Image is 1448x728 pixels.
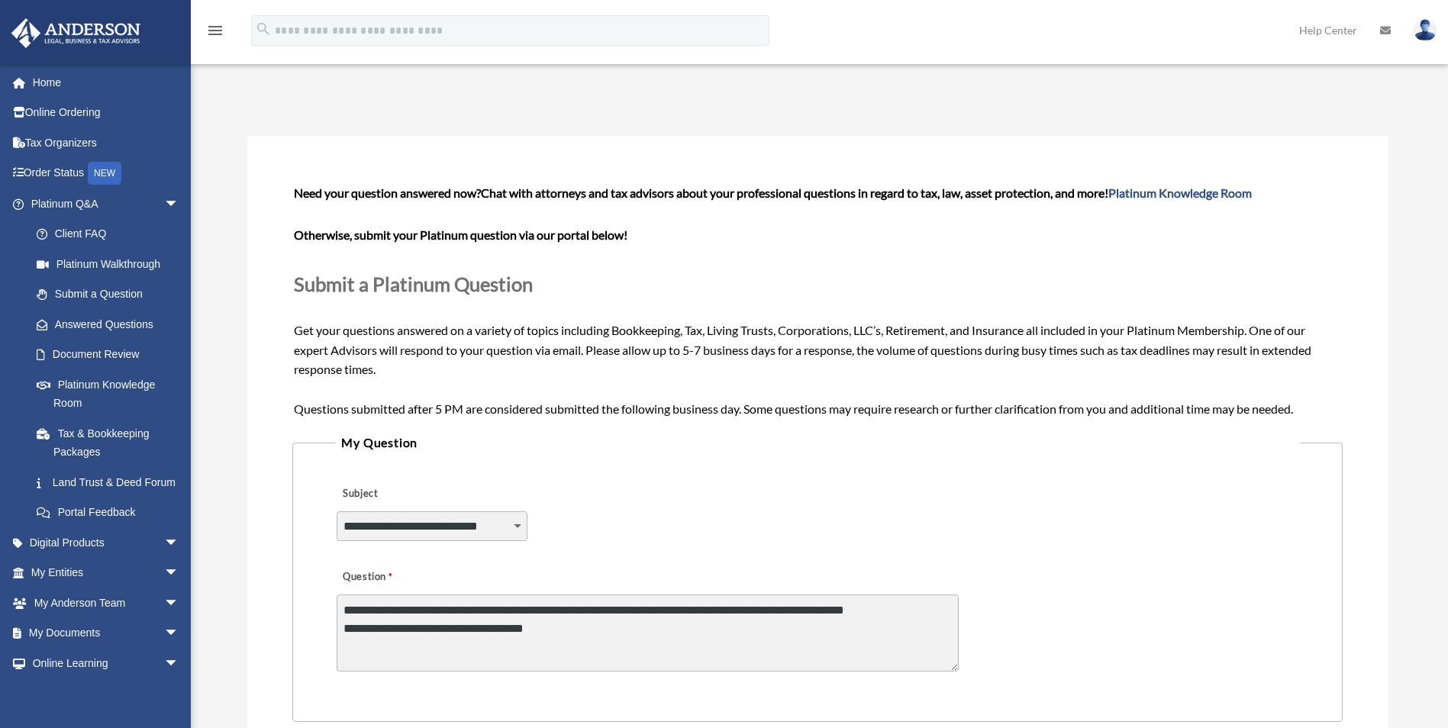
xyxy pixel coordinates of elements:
span: Submit a Platinum Question [294,272,533,295]
a: Tax & Bookkeeping Packages [21,418,202,467]
a: Tax Organizers [11,127,202,158]
label: Subject [337,483,482,504]
legend: My Question [335,432,1299,453]
span: arrow_drop_down [164,588,195,619]
i: menu [206,21,224,40]
a: Online Learningarrow_drop_down [11,648,202,678]
span: arrow_drop_down [164,527,195,559]
img: User Pic [1414,19,1437,41]
b: Otherwise, submit your Platinum question via our portal below! [294,227,627,242]
span: Get your questions answered on a variety of topics including Bookkeeping, Tax, Living Trusts, Cor... [294,185,1340,415]
a: Platinum Knowledge Room [21,369,202,418]
div: NEW [88,162,121,185]
a: Client FAQ [21,219,202,250]
a: Order StatusNEW [11,158,202,189]
a: Platinum Q&Aarrow_drop_down [11,188,202,219]
a: Portal Feedback [21,498,202,528]
a: Online Ordering [11,98,202,128]
a: Home [11,67,202,98]
i: search [255,21,272,37]
span: arrow_drop_down [164,188,195,220]
span: Chat with attorneys and tax advisors about your professional questions in regard to tax, law, ass... [481,185,1252,200]
a: My Documentsarrow_drop_down [11,618,202,649]
span: arrow_drop_down [164,558,195,589]
a: Platinum Walkthrough [21,249,202,279]
span: Need your question answered now? [294,185,481,200]
a: Document Review [21,340,202,370]
label: Question [337,566,455,588]
img: Anderson Advisors Platinum Portal [7,18,145,48]
a: menu [206,27,224,40]
a: Submit a Question [21,279,195,310]
a: Land Trust & Deed Forum [21,467,202,498]
a: My Entitiesarrow_drop_down [11,558,202,588]
a: Answered Questions [21,309,202,340]
a: Platinum Knowledge Room [1108,185,1252,200]
a: Digital Productsarrow_drop_down [11,527,202,558]
a: My Anderson Teamarrow_drop_down [11,588,202,618]
span: arrow_drop_down [164,648,195,679]
span: arrow_drop_down [164,618,195,649]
